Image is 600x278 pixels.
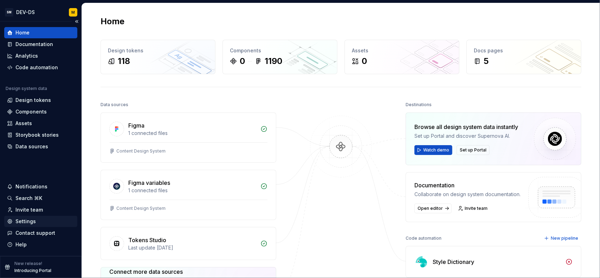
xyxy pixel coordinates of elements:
[414,145,452,155] button: Watch demo
[414,181,521,189] div: Documentation
[465,206,488,211] span: Invite team
[352,47,452,54] div: Assets
[15,183,47,190] div: Notifications
[362,56,367,67] div: 0
[15,120,32,127] div: Assets
[15,64,58,71] div: Code automation
[4,62,77,73] a: Code automation
[406,233,441,243] div: Code automation
[4,181,77,192] button: Notifications
[116,148,166,154] div: Content Design System
[116,206,166,211] div: Content Design System
[15,218,36,225] div: Settings
[101,227,276,260] a: Tokens StudioLast update [DATE]
[4,239,77,250] button: Help
[15,41,53,48] div: Documentation
[4,50,77,62] a: Analytics
[101,16,124,27] h2: Home
[542,233,581,243] button: New pipeline
[5,8,13,17] div: SM
[484,56,489,67] div: 5
[423,147,449,153] span: Watch demo
[15,229,55,237] div: Contact support
[414,203,452,213] a: Open editor
[466,40,581,74] a: Docs pages5
[16,9,35,16] div: DEV-DS
[14,261,42,266] p: New release!
[4,216,77,227] a: Settings
[15,29,30,36] div: Home
[265,56,282,67] div: 1190
[4,204,77,215] a: Invite team
[128,130,256,137] div: 1 connected files
[406,100,432,110] div: Destinations
[15,97,51,104] div: Design tokens
[101,100,128,110] div: Data sources
[128,179,170,187] div: Figma variables
[118,56,130,67] div: 118
[4,39,77,50] a: Documentation
[128,121,144,130] div: Figma
[15,206,43,213] div: Invite team
[128,236,166,244] div: Tokens Studio
[4,193,77,204] button: Search ⌘K
[101,112,276,163] a: Figma1 connected filesContent Design System
[456,203,491,213] a: Invite team
[414,123,518,131] div: Browse all design system data instantly
[109,267,208,276] div: Connect more data sources
[101,170,276,220] a: Figma variables1 connected filesContent Design System
[128,187,256,194] div: 1 connected files
[4,27,77,38] a: Home
[128,244,256,251] div: Last update [DATE]
[460,147,486,153] span: Set up Portal
[15,108,47,115] div: Components
[551,235,578,241] span: New pipeline
[4,95,77,106] a: Design tokens
[4,118,77,129] a: Assets
[14,268,51,273] p: Introducing Portal
[240,56,245,67] div: 0
[4,129,77,141] a: Storybook stories
[414,132,518,140] div: Set up Portal and discover Supernova AI.
[4,106,77,117] a: Components
[457,145,490,155] button: Set up Portal
[108,47,208,54] div: Design tokens
[474,47,574,54] div: Docs pages
[418,206,443,211] span: Open editor
[15,241,27,248] div: Help
[433,258,474,266] div: Style Dictionary
[6,86,47,91] div: Design system data
[72,17,82,26] button: Collapse sidebar
[15,52,38,59] div: Analytics
[1,5,80,20] button: SMDEV-DSM
[4,141,77,152] a: Data sources
[15,195,42,202] div: Search ⌘K
[230,47,330,54] div: Components
[414,191,521,198] div: Collaborate on design system documentation.
[101,40,215,74] a: Design tokens118
[344,40,459,74] a: Assets0
[15,143,48,150] div: Data sources
[4,227,77,239] button: Contact support
[222,40,337,74] a: Components01190
[15,131,59,138] div: Storybook stories
[71,9,75,15] div: M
